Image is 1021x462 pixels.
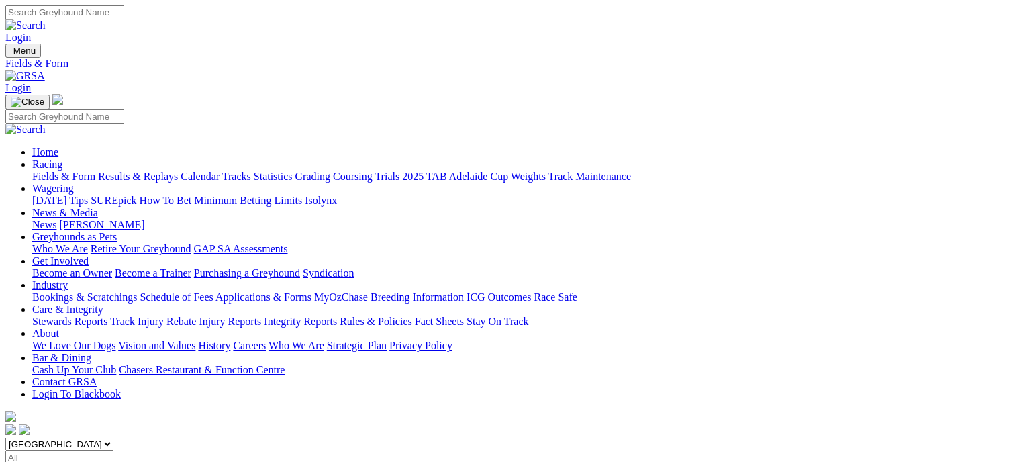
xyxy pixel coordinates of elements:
a: Bar & Dining [32,352,91,363]
a: Retire Your Greyhound [91,243,191,255]
a: About [32,328,59,339]
img: GRSA [5,70,45,82]
a: Statistics [254,171,293,182]
div: Racing [32,171,1016,183]
a: Tracks [222,171,251,182]
a: Fields & Form [5,58,1016,70]
div: Industry [32,291,1016,304]
a: Wagering [32,183,74,194]
input: Search [5,5,124,19]
a: News [32,219,56,230]
a: Greyhounds as Pets [32,231,117,242]
img: logo-grsa-white.png [52,94,63,105]
a: Home [32,146,58,158]
a: Schedule of Fees [140,291,213,303]
a: Race Safe [534,291,577,303]
a: SUREpick [91,195,136,206]
a: Careers [233,340,266,351]
img: Search [5,19,46,32]
a: ICG Outcomes [467,291,531,303]
a: Minimum Betting Limits [194,195,302,206]
div: Wagering [32,195,1016,207]
a: Grading [295,171,330,182]
a: Become an Owner [32,267,112,279]
a: Calendar [181,171,220,182]
div: Care & Integrity [32,316,1016,328]
a: Weights [511,171,546,182]
div: News & Media [32,219,1016,231]
a: Syndication [303,267,354,279]
a: Isolynx [305,195,337,206]
a: Industry [32,279,68,291]
a: News & Media [32,207,98,218]
div: Get Involved [32,267,1016,279]
a: Bookings & Scratchings [32,291,137,303]
a: Applications & Forms [215,291,311,303]
button: Toggle navigation [5,44,41,58]
a: Trials [375,171,399,182]
a: Injury Reports [199,316,261,327]
a: Fields & Form [32,171,95,182]
a: Cash Up Your Club [32,364,116,375]
img: logo-grsa-white.png [5,411,16,422]
a: Become a Trainer [115,267,191,279]
a: Chasers Restaurant & Function Centre [119,364,285,375]
a: Who We Are [32,243,88,255]
a: [DATE] Tips [32,195,88,206]
button: Toggle navigation [5,95,50,109]
a: Login To Blackbook [32,388,121,400]
a: Purchasing a Greyhound [194,267,300,279]
span: Menu [13,46,36,56]
div: Bar & Dining [32,364,1016,376]
div: Greyhounds as Pets [32,243,1016,255]
a: Get Involved [32,255,89,267]
a: Privacy Policy [389,340,452,351]
a: Fact Sheets [415,316,464,327]
a: Breeding Information [371,291,464,303]
input: Search [5,109,124,124]
a: Login [5,32,31,43]
a: We Love Our Dogs [32,340,115,351]
a: Results & Replays [98,171,178,182]
a: MyOzChase [314,291,368,303]
a: Integrity Reports [264,316,337,327]
a: Vision and Values [118,340,195,351]
a: 2025 TAB Adelaide Cup [402,171,508,182]
a: Coursing [333,171,373,182]
a: [PERSON_NAME] [59,219,144,230]
a: Care & Integrity [32,304,103,315]
a: Stewards Reports [32,316,107,327]
a: Track Maintenance [548,171,631,182]
a: History [198,340,230,351]
img: Search [5,124,46,136]
a: Login [5,82,31,93]
a: Racing [32,158,62,170]
img: twitter.svg [19,424,30,435]
a: Stay On Track [467,316,528,327]
a: Track Injury Rebate [110,316,196,327]
div: About [32,340,1016,352]
a: How To Bet [140,195,192,206]
a: Contact GRSA [32,376,97,387]
img: facebook.svg [5,424,16,435]
img: Close [11,97,44,107]
a: Who We Are [269,340,324,351]
a: Rules & Policies [340,316,412,327]
a: Strategic Plan [327,340,387,351]
a: GAP SA Assessments [194,243,288,255]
